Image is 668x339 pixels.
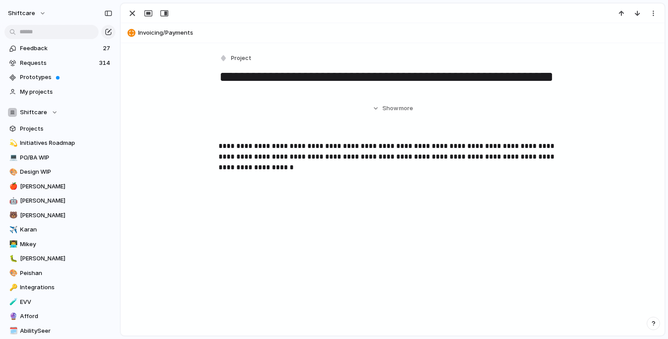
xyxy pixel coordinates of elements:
[382,104,398,113] span: Show
[9,138,16,148] div: 💫
[20,298,112,307] span: EVV
[4,295,115,309] a: 🧪EVV
[218,52,254,65] button: Project
[4,267,115,280] a: 🎨Peishan
[4,180,115,193] a: 🍎[PERSON_NAME]
[103,44,112,53] span: 27
[4,151,115,164] a: 💻PO/BA WIP
[125,26,660,40] button: Invoicing/Payments
[4,165,115,179] a: 🎨Design WIP
[8,298,17,307] button: 🧪
[9,196,16,206] div: 🤖
[138,28,660,37] span: Invoicing/Payments
[9,239,16,249] div: 👨‍💻
[20,124,112,133] span: Projects
[4,85,115,99] a: My projects
[8,153,17,162] button: 💻
[20,88,112,96] span: My projects
[20,196,112,205] span: [PERSON_NAME]
[99,59,112,68] span: 314
[20,283,112,292] span: Integrations
[20,44,100,53] span: Feedback
[8,168,17,176] button: 🎨
[4,209,115,222] a: 🐻[PERSON_NAME]
[4,6,51,20] button: shiftcare
[20,108,47,117] span: Shiftcare
[4,238,115,251] a: 👨‍💻Mikey
[9,152,16,163] div: 💻
[20,182,112,191] span: [PERSON_NAME]
[4,310,115,323] a: 🔮Afford
[4,71,115,84] a: Prototypes
[8,269,17,278] button: 🎨
[399,104,413,113] span: more
[4,122,115,136] a: Projects
[20,312,112,321] span: Afford
[219,100,567,116] button: Showmore
[4,223,115,236] a: ✈️Karan
[8,211,17,220] button: 🐻
[20,225,112,234] span: Karan
[9,210,16,220] div: 🐻
[9,225,16,235] div: ✈️
[9,254,16,264] div: 🐛
[9,268,16,278] div: 🎨
[8,196,17,205] button: 🤖
[8,9,35,18] span: shiftcare
[4,106,115,119] button: Shiftcare
[8,283,17,292] button: 🔑
[20,211,112,220] span: [PERSON_NAME]
[9,326,16,336] div: 🗓️
[20,269,112,278] span: Peishan
[8,240,17,249] button: 👨‍💻
[20,168,112,176] span: Design WIP
[231,54,251,63] span: Project
[4,42,115,55] a: Feedback27
[8,139,17,148] button: 💫
[9,167,16,177] div: 🎨
[20,240,112,249] span: Mikey
[20,139,112,148] span: Initiatives Roadmap
[8,327,17,335] button: 🗓️
[9,283,16,293] div: 🔑
[20,73,112,82] span: Prototypes
[20,153,112,162] span: PO/BA WIP
[4,252,115,265] a: 🐛[PERSON_NAME]
[4,281,115,294] a: 🔑Integrations
[4,136,115,150] a: 💫Initiatives Roadmap
[4,56,115,70] a: Requests314
[8,182,17,191] button: 🍎
[8,312,17,321] button: 🔮
[8,225,17,234] button: ✈️
[9,181,16,191] div: 🍎
[20,254,112,263] span: [PERSON_NAME]
[9,297,16,307] div: 🧪
[4,194,115,207] a: 🤖[PERSON_NAME]
[8,254,17,263] button: 🐛
[4,324,115,338] a: 🗓️AbilitySeer
[20,59,96,68] span: Requests
[9,311,16,322] div: 🔮
[20,327,112,335] span: AbilitySeer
